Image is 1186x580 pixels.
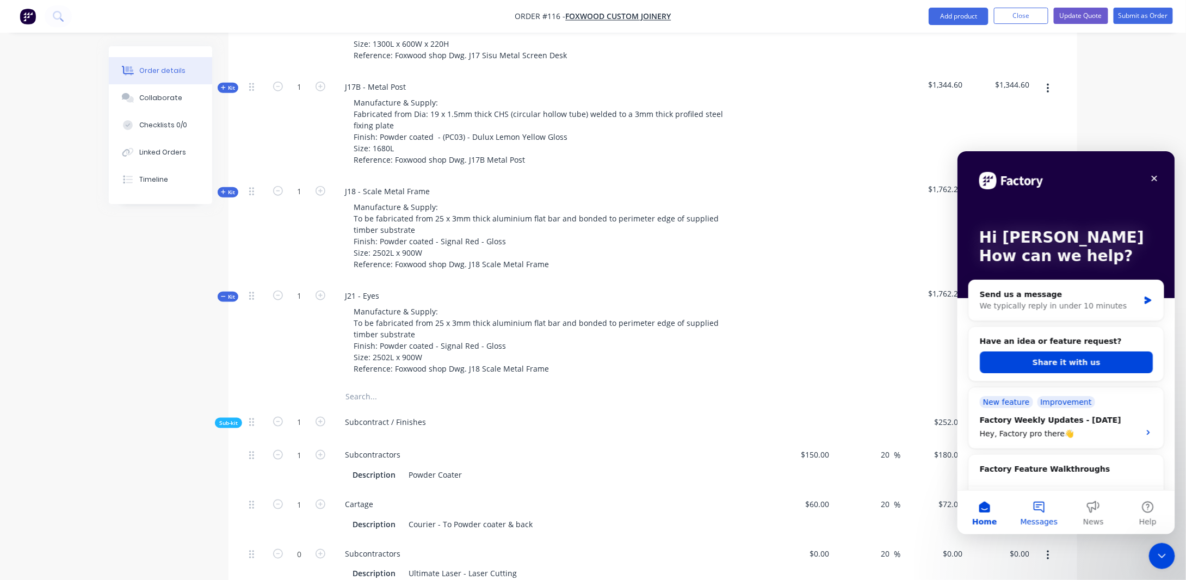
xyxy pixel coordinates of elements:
div: Subcontract / Finishes [336,414,435,430]
input: Search... [345,386,563,408]
button: Close [994,8,1048,24]
span: $1,762.20 [905,288,963,299]
div: Collaborate [139,93,182,103]
iframe: Intercom live chat [958,151,1175,534]
div: J17B - Metal Post [336,79,415,95]
img: Factory [20,8,36,24]
div: Subcontractors [336,447,409,462]
button: Order details [109,57,212,84]
span: Kit [221,293,235,301]
button: Collaborate [109,84,212,112]
div: J18 - Scale Metal Frame [336,183,438,199]
span: $1,344.60 [972,79,1030,90]
span: $252.00 [905,416,963,428]
div: Description [348,467,400,483]
span: % [894,498,900,511]
div: Cartage [336,496,382,512]
button: Add product [929,8,989,25]
div: Checklists 0/0 [139,120,187,130]
div: Order details [139,66,186,76]
span: % [894,548,900,560]
div: Kit [218,83,238,93]
div: Linked Orders [139,147,186,157]
span: $1,762.20 [905,183,963,195]
div: Subcontractors [336,546,409,562]
div: Kit [218,187,238,198]
span: Kit [221,188,235,196]
span: Order #116 - [515,11,566,22]
span: Sub-kit [219,419,238,427]
button: Checklists 0/0 [109,112,212,139]
span: Kit [221,84,235,92]
div: Description [348,516,400,532]
iframe: Intercom live chat [1149,543,1175,569]
div: Manufacture & Supply: To be fabricated from 25 x 3mm thick aluminium flat bar and bonded to perim... [345,199,745,272]
button: Update Quote [1054,8,1108,24]
button: Timeline [109,166,212,193]
div: Manufacture & Supply: Fabricated from Dia: 19 x 1.5mm thick CHS (circular hollow tube) welded to ... [345,95,745,168]
div: J21 - Eyes [336,288,388,304]
button: Linked Orders [109,139,212,166]
div: Sub-kit [215,418,242,428]
div: Powder Coater [404,467,466,483]
span: % [894,449,900,461]
a: Foxwood Custom Joinery [566,11,671,22]
div: Kit [218,292,238,302]
span: $1,344.60 [905,79,963,90]
button: Submit as Order [1114,8,1173,24]
div: Courier - To Powder coater & back [404,516,537,532]
div: Manufacture & Supply: To be fabricated from 25 x 3mm thick aluminium flat bar and bonded to perim... [345,304,745,377]
div: Timeline [139,175,168,184]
